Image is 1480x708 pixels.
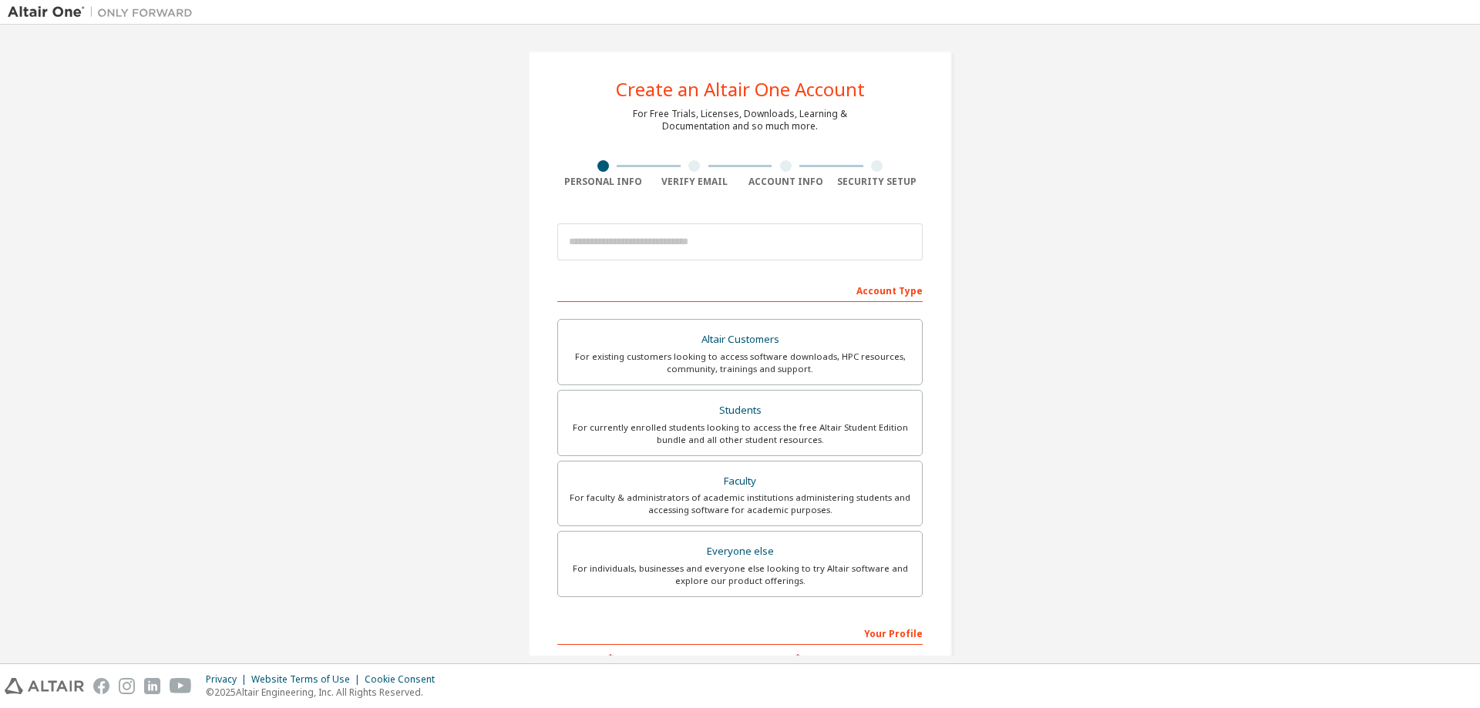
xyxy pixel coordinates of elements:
div: Faculty [567,471,913,492]
div: Privacy [206,673,251,686]
div: Website Terms of Use [251,673,365,686]
div: Everyone else [567,541,913,562]
div: Personal Info [557,176,649,188]
label: Last Name [745,653,923,665]
div: Security Setup [832,176,923,188]
div: Your Profile [557,620,923,645]
img: facebook.svg [93,678,109,694]
div: For faculty & administrators of academic institutions administering students and accessing softwa... [567,492,913,516]
img: linkedin.svg [144,678,160,694]
img: youtube.svg [170,678,192,694]
img: Altair One [8,5,200,20]
div: Students [567,400,913,421]
div: Verify Email [649,176,741,188]
div: For Free Trials, Licenses, Downloads, Learning & Documentation and so much more. [633,108,847,133]
div: For currently enrolled students looking to access the free Altair Student Edition bundle and all ... [567,421,913,446]
div: Account Info [740,176,832,188]
div: Account Type [557,277,923,302]
p: © 2025 Altair Engineering, Inc. All Rights Reserved. [206,686,444,699]
div: Create an Altair One Account [616,80,865,99]
div: Altair Customers [567,329,913,351]
label: First Name [557,653,735,665]
div: Cookie Consent [365,673,444,686]
img: altair_logo.svg [5,678,84,694]
img: instagram.svg [119,678,135,694]
div: For existing customers looking to access software downloads, HPC resources, community, trainings ... [567,351,913,375]
div: For individuals, businesses and everyone else looking to try Altair software and explore our prod... [567,562,913,587]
